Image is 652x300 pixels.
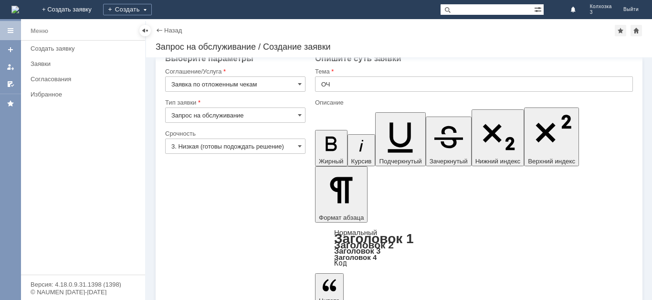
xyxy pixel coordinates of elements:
span: Зачеркнутый [430,158,468,165]
a: Создать заявку [27,41,143,56]
button: Курсив [347,134,376,166]
img: logo [11,6,19,13]
a: Код [334,259,347,268]
button: Жирный [315,130,347,166]
div: Создать заявку [31,45,139,52]
span: Жирный [319,158,344,165]
a: Назад [164,27,182,34]
div: Описание [315,99,631,106]
div: © NAUMEN [DATE]-[DATE] [31,289,136,295]
button: Формат абзаца [315,166,368,223]
span: Подчеркнутый [379,158,421,165]
a: Мои согласования [3,76,18,92]
div: удалить ОЧ [4,4,139,11]
span: Выберите параметры [165,54,253,63]
a: Заявки [27,56,143,71]
a: Заголовок 2 [334,239,394,250]
button: Зачеркнутый [426,117,472,166]
div: Сделать домашней страницей [631,25,642,36]
span: Колхозка [590,4,612,10]
div: Заявки [31,60,139,67]
div: Запрос на обслуживание / Создание заявки [156,42,642,52]
span: Опишите суть заявки [315,54,401,63]
span: 3 [590,10,612,15]
a: Перейти на домашнюю страницу [11,6,19,13]
div: Скрыть меню [139,25,151,36]
button: Подчеркнутый [375,112,425,166]
div: Избранное [31,91,129,98]
button: Нижний индекс [472,109,525,166]
a: Нормальный [334,228,377,236]
span: Верхний индекс [528,158,575,165]
a: Создать заявку [3,42,18,57]
div: Версия: 4.18.0.9.31.1398 (1398) [31,281,136,288]
span: Курсив [351,158,372,165]
a: Мои заявки [3,59,18,75]
a: Заголовок 4 [334,253,377,261]
span: Формат абзаца [319,214,364,221]
span: Нижний индекс [475,158,521,165]
div: Согласования [31,75,139,83]
a: Согласования [27,72,143,86]
div: Срочность [165,130,304,137]
div: Меню [31,25,48,37]
span: Расширенный поиск [534,4,544,13]
div: Соглашение/Услуга [165,68,304,75]
div: Тема [315,68,631,75]
div: Создать [103,4,152,15]
div: Формат абзаца [315,229,633,267]
a: Заголовок 1 [334,231,414,246]
div: Тип заявки [165,99,304,106]
div: Добавить в избранное [615,25,626,36]
a: Заголовок 3 [334,246,380,255]
button: Верхний индекс [524,107,579,166]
